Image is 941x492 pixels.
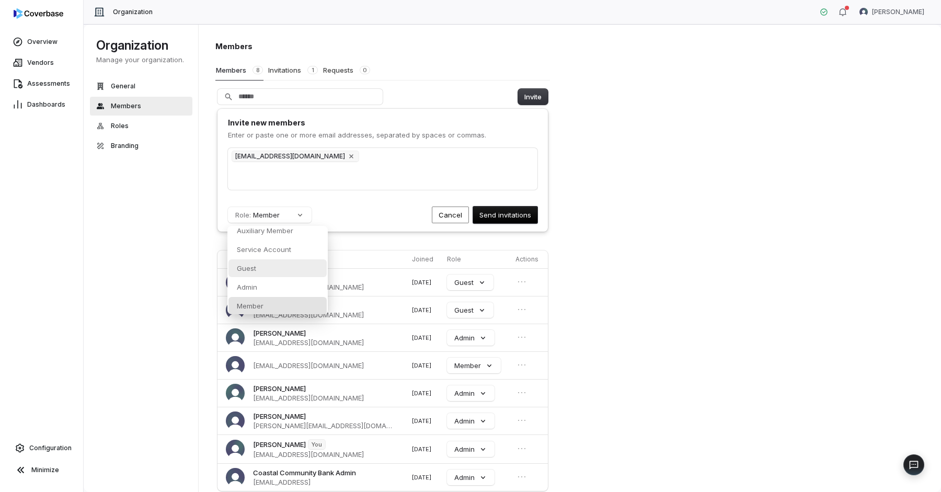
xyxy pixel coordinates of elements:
[515,331,528,344] button: Open menu
[253,468,356,477] span: Coastal Community Bank Admin
[228,130,537,140] p: Enter or paste one or more email addresses, separated by spaces or commas.
[518,89,548,105] button: Invite
[226,411,245,430] img: Angela Anderson
[226,468,245,487] img: Coastal Community Bank Admin
[253,328,306,338] span: [PERSON_NAME]
[226,384,245,403] img: Ernest Ramirez
[14,8,63,19] img: logo-D7KZi-bG.svg
[412,334,431,341] span: [DATE]
[237,264,256,273] p: Guest
[237,282,257,292] p: Admin
[515,442,528,455] button: Open menu
[515,471,528,483] button: Open menu
[237,226,293,235] p: Auxiliary Member
[226,356,245,375] img: 's logo
[215,60,263,81] button: Members
[226,273,245,292] img: Jason Miller
[228,117,537,128] h1: Invite new members
[253,338,364,347] span: [EMAIL_ADDRESS][DOMAIN_NAME]
[237,301,263,311] p: Member
[412,417,431,425] span: [DATE]
[253,361,364,370] span: [EMAIL_ADDRESS][DOMAIN_NAME]
[235,152,345,161] p: [EMAIL_ADDRESS][DOMAIN_NAME]
[31,466,59,474] span: Minimize
[253,310,364,319] span: [EMAIL_ADDRESS][DOMAIN_NAME]
[412,279,431,286] span: [DATE]
[515,414,528,427] button: Open menu
[111,122,129,130] span: Roles
[515,276,528,288] button: Open menu
[308,440,325,449] span: You
[412,474,431,481] span: [DATE]
[113,8,153,16] span: Organization
[253,477,356,487] span: [EMAIL_ADDRESS]
[515,359,528,371] button: Open menu
[253,421,393,430] span: [PERSON_NAME][EMAIL_ADDRESS][DOMAIN_NAME]
[111,142,139,150] span: Branding
[111,82,135,90] span: General
[443,250,511,268] th: Role
[412,390,431,397] span: [DATE]
[217,89,383,105] input: Search
[253,66,263,74] span: 8
[27,59,54,67] span: Vendors
[412,362,431,369] span: [DATE]
[515,386,528,399] button: Open menu
[27,100,65,109] span: Dashboards
[96,37,186,54] h1: Organization
[253,450,364,459] span: [EMAIL_ADDRESS][DOMAIN_NAME]
[253,384,306,393] span: [PERSON_NAME]
[859,8,868,16] img: Chris Morgan avatar
[27,79,70,88] span: Assessments
[323,60,371,80] button: Requests
[237,245,291,254] p: Service Account
[268,60,318,80] button: Invitations
[226,328,245,347] img: Paula Sarmiento
[27,38,58,46] span: Overview
[215,41,550,52] h1: Members
[226,301,245,319] img: Michael Costigan
[432,207,469,223] button: Cancel
[111,102,141,110] span: Members
[226,440,245,459] img: Chris Morgan
[412,306,431,314] span: [DATE]
[872,8,924,16] span: [PERSON_NAME]
[408,250,443,268] th: Joined
[253,440,306,449] span: [PERSON_NAME]
[29,444,72,452] span: Configuration
[253,411,306,421] span: [PERSON_NAME]
[360,66,370,74] span: 0
[412,445,431,453] span: [DATE]
[96,55,186,64] p: Manage your organization.
[307,66,318,74] span: 1
[253,393,364,403] span: [EMAIL_ADDRESS][DOMAIN_NAME]
[515,303,528,316] button: Open menu
[217,250,408,268] th: User
[511,250,548,268] th: Actions
[473,207,537,223] button: Send invitations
